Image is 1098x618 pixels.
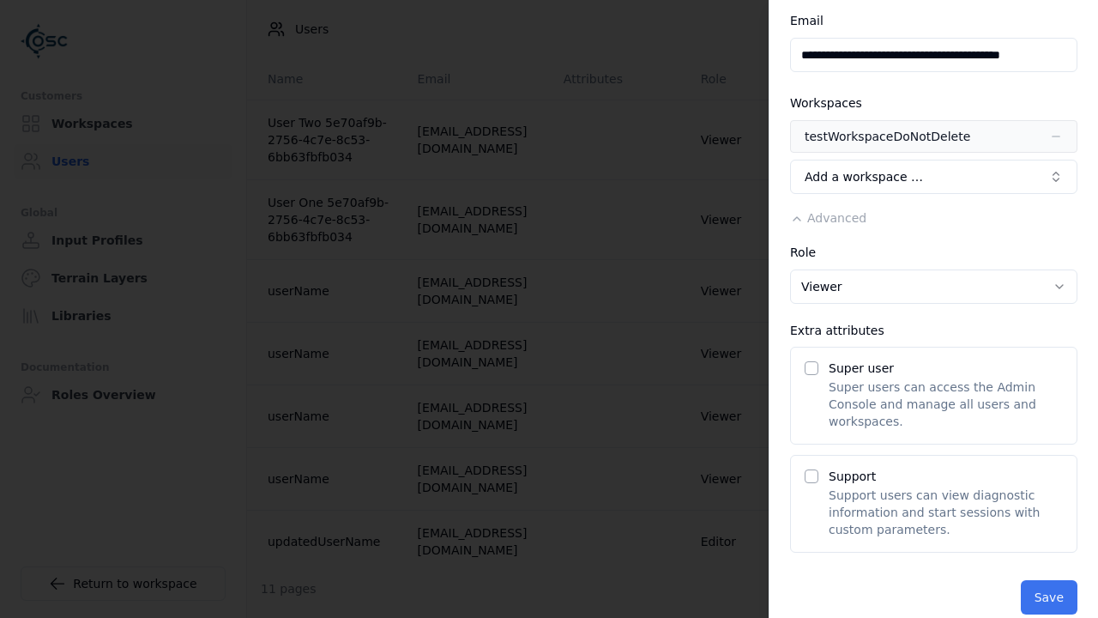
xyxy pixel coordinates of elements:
label: Support [829,470,876,483]
p: Support users can view diagnostic information and start sessions with custom parameters. [829,487,1063,538]
label: Workspaces [790,96,862,110]
label: Super user [829,361,894,375]
button: Save [1021,580,1077,615]
label: Role [790,245,816,259]
label: Email [790,14,823,27]
div: testWorkspaceDoNotDelete [805,128,970,145]
span: Add a workspace … [805,168,923,185]
span: Advanced [807,211,866,225]
div: Extra attributes [790,324,1077,336]
p: Super users can access the Admin Console and manage all users and workspaces. [829,379,1063,430]
button: Advanced [790,209,866,227]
